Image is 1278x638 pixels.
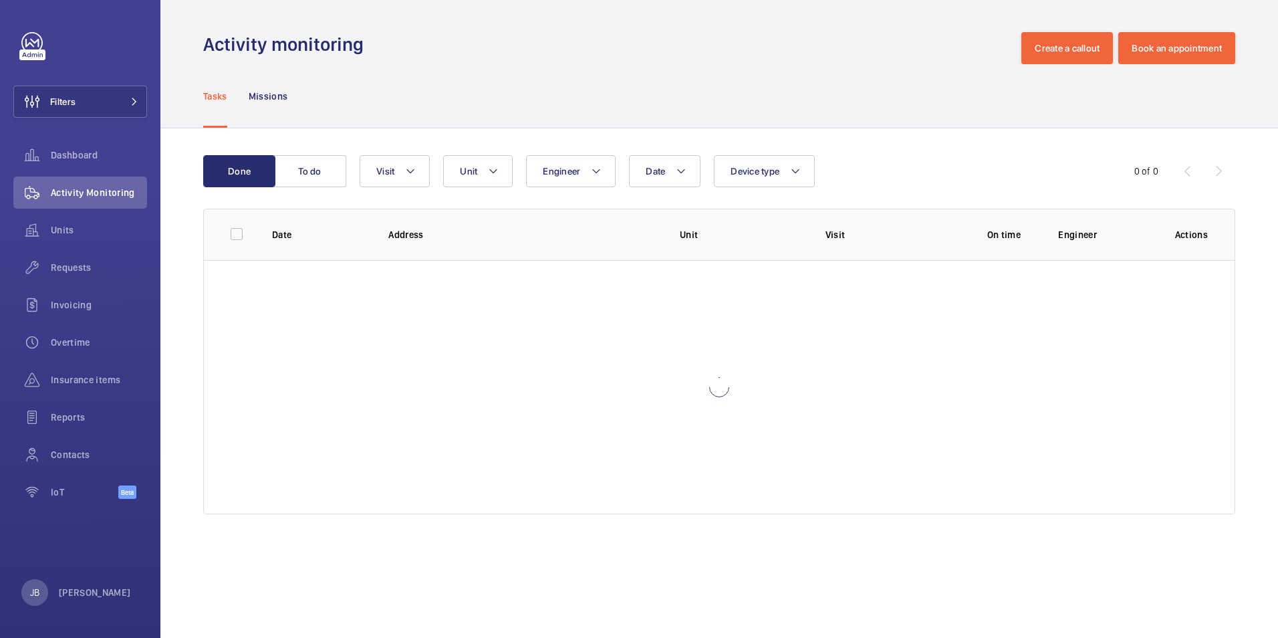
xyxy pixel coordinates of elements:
span: Date [646,166,665,177]
span: Filters [50,95,76,108]
button: Book an appointment [1118,32,1235,64]
button: To do [274,155,346,187]
span: Beta [118,486,136,499]
button: Create a callout [1021,32,1113,64]
button: Engineer [526,155,616,187]
span: Insurance items [51,373,147,387]
p: On time [971,228,1037,241]
button: Filters [13,86,147,118]
p: Missions [249,90,288,103]
p: Unit [680,228,804,241]
span: Overtime [51,336,147,349]
span: Reports [51,411,147,424]
p: [PERSON_NAME] [59,586,131,599]
p: Address [388,228,658,241]
span: Contacts [51,448,147,461]
p: JB [30,586,39,599]
p: Engineer [1058,228,1153,241]
span: Visit [376,166,394,177]
span: Dashboard [51,148,147,162]
span: Engineer [543,166,580,177]
span: Device type [731,166,779,177]
span: IoT [51,486,118,499]
span: Units [51,223,147,237]
p: Visit [825,228,950,241]
span: Activity Monitoring [51,186,147,199]
span: Requests [51,261,147,274]
button: Device type [714,155,815,187]
button: Unit [443,155,513,187]
p: Date [272,228,367,241]
button: Date [629,155,700,187]
button: Visit [360,155,430,187]
h1: Activity monitoring [203,32,372,57]
p: Actions [1175,228,1208,241]
p: Tasks [203,90,227,103]
div: 0 of 0 [1134,165,1158,178]
button: Done [203,155,275,187]
span: Invoicing [51,298,147,312]
span: Unit [460,166,477,177]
